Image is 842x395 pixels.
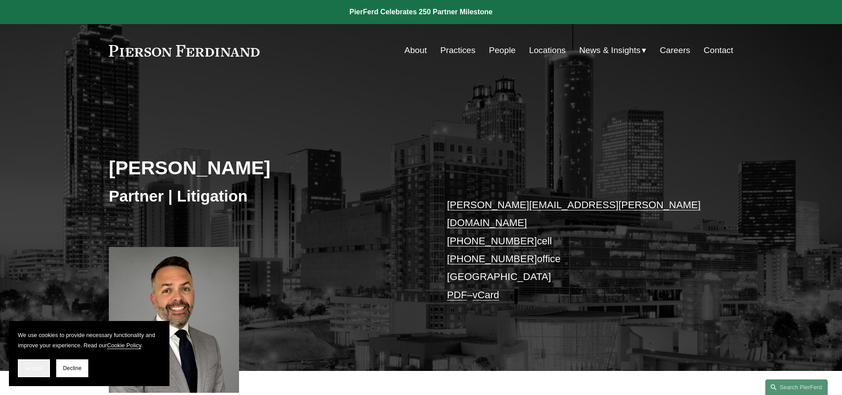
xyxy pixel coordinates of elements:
[765,379,828,395] a: Search this site
[107,342,141,349] a: Cookie Policy
[660,42,690,59] a: Careers
[404,42,427,59] a: About
[704,42,733,59] a: Contact
[447,235,537,247] a: [PHONE_NUMBER]
[440,42,475,59] a: Practices
[447,199,701,228] a: [PERSON_NAME][EMAIL_ADDRESS][PERSON_NAME][DOMAIN_NAME]
[579,42,647,59] a: folder dropdown
[109,156,421,179] h2: [PERSON_NAME]
[109,186,421,206] h3: Partner | Litigation
[489,42,516,59] a: People
[18,330,161,350] p: We use cookies to provide necessary functionality and improve your experience. Read our .
[447,196,707,304] p: cell office [GEOGRAPHIC_DATA] –
[63,365,82,371] span: Decline
[56,359,88,377] button: Decline
[579,43,641,58] span: News & Insights
[447,289,467,300] a: PDF
[529,42,565,59] a: Locations
[473,289,499,300] a: vCard
[25,365,42,371] span: Accept
[9,321,169,386] section: Cookie banner
[18,359,50,377] button: Accept
[447,253,537,264] a: [PHONE_NUMBER]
